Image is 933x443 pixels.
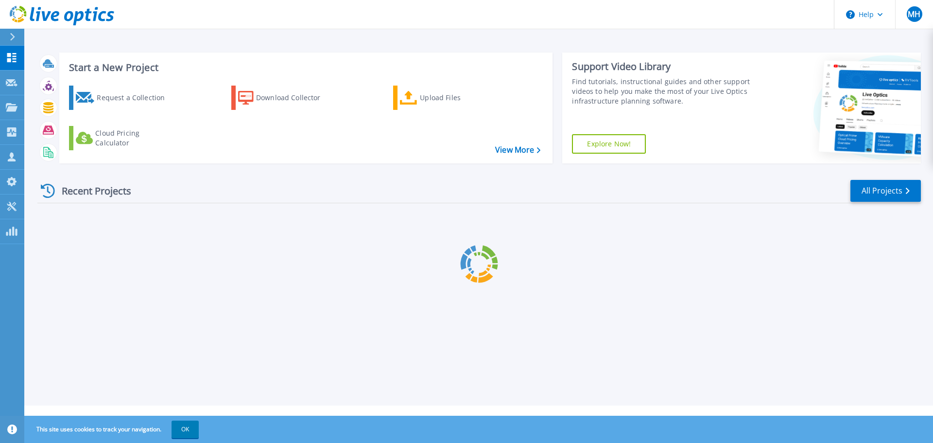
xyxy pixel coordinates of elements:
[420,88,498,107] div: Upload Files
[850,180,921,202] a: All Projects
[69,126,177,150] a: Cloud Pricing Calculator
[495,145,540,155] a: View More
[393,86,501,110] a: Upload Files
[97,88,174,107] div: Request a Collection
[572,60,755,73] div: Support Video Library
[572,134,646,154] a: Explore Now!
[27,421,199,438] span: This site uses cookies to track your navigation.
[908,10,920,18] span: MH
[256,88,334,107] div: Download Collector
[95,128,173,148] div: Cloud Pricing Calculator
[231,86,340,110] a: Download Collector
[172,421,199,438] button: OK
[69,86,177,110] a: Request a Collection
[37,179,144,203] div: Recent Projects
[572,77,755,106] div: Find tutorials, instructional guides and other support videos to help you make the most of your L...
[69,62,540,73] h3: Start a New Project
